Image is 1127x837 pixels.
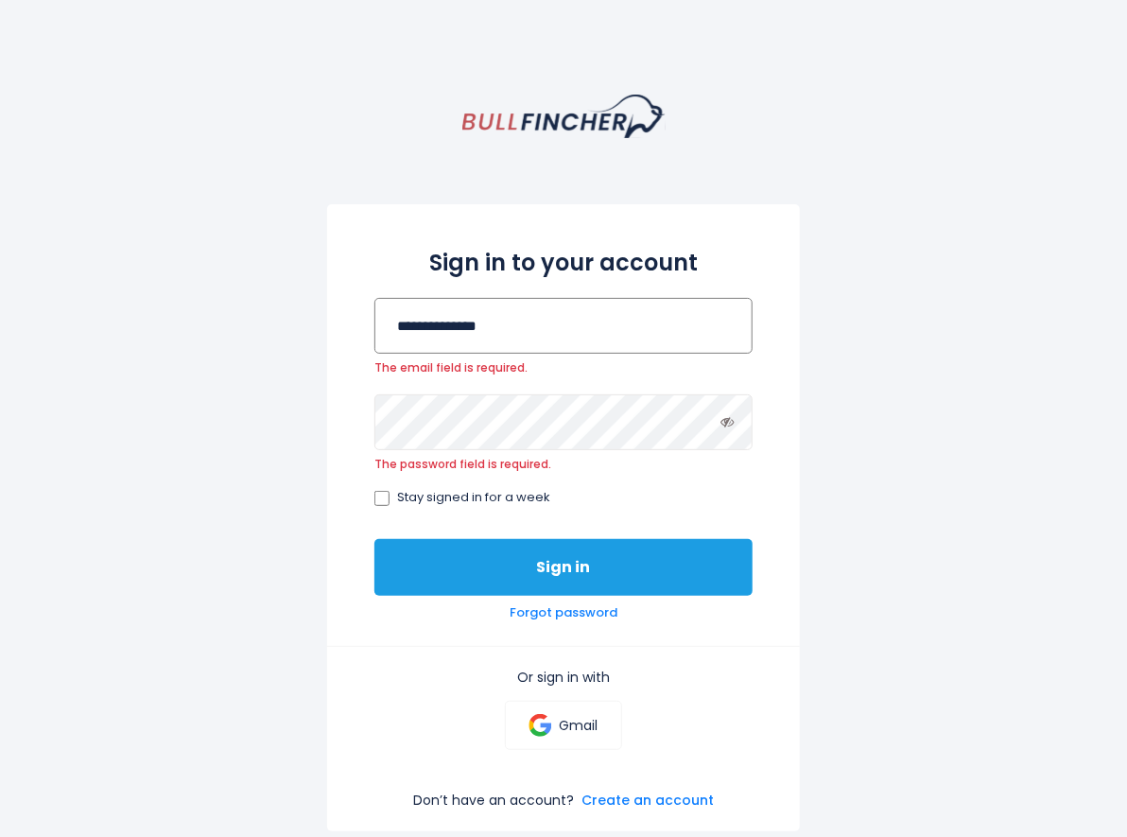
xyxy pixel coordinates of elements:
a: homepage [462,95,666,138]
p: Or sign in with [374,669,753,686]
span: The email field is required. [374,360,753,375]
p: Gmail [559,717,598,734]
h2: Sign in to your account [374,246,753,279]
a: Forgot password [510,605,617,621]
span: The password field is required. [374,457,753,472]
span: Stay signed in for a week [397,490,550,506]
button: Sign in [374,539,753,596]
a: Create an account [581,792,714,809]
a: Gmail [505,701,621,750]
input: Stay signed in for a week [374,491,390,506]
p: Don’t have an account? [413,792,574,809]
